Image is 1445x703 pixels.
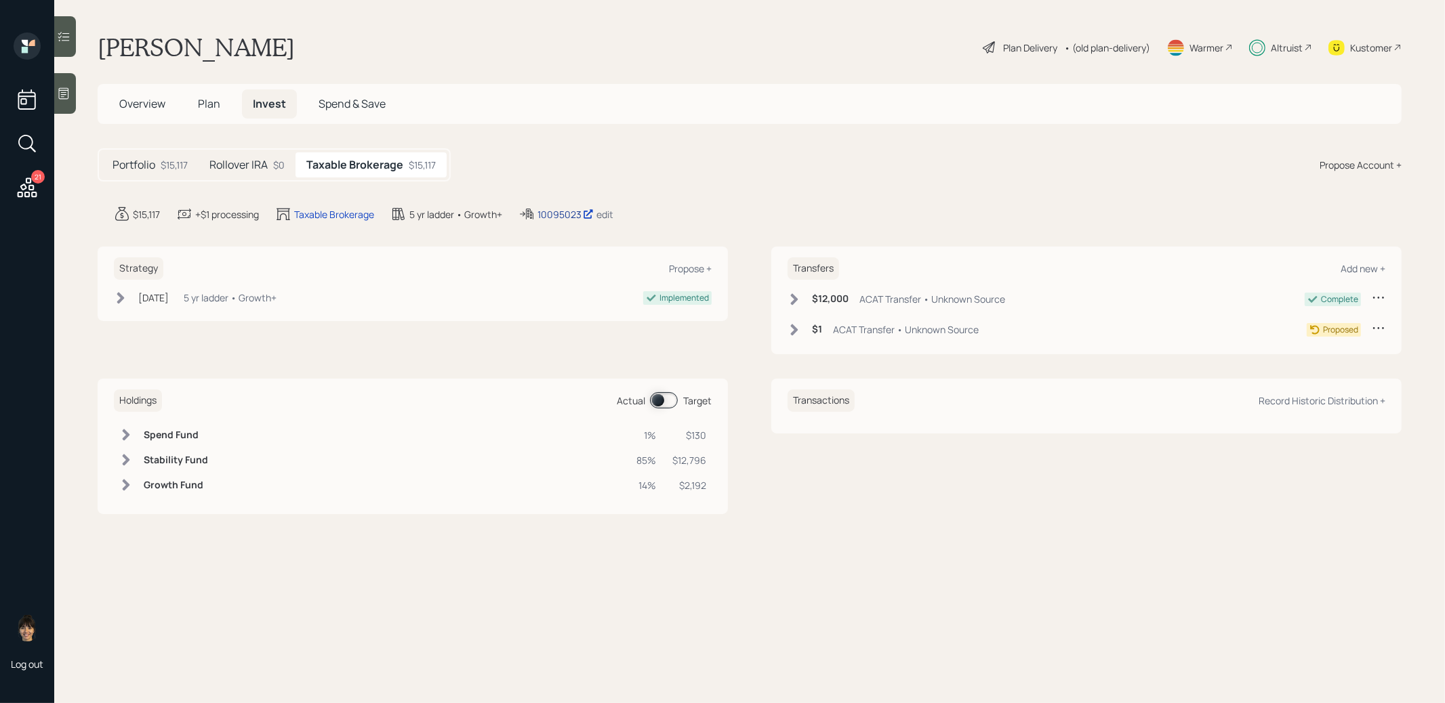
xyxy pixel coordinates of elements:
[409,207,502,221] div: 5 yr ladder • Growth+
[144,429,208,441] h6: Spend Fund
[1003,41,1057,55] div: Plan Delivery
[319,96,386,111] span: Spend & Save
[209,158,268,171] h5: Rollover IRA
[11,658,43,670] div: Log out
[1323,324,1358,336] div: Proposed
[1350,41,1392,55] div: Kustomer
[144,480,208,491] h6: Growth Fund
[636,428,656,442] div: 1%
[409,158,436,172] div: $15,117
[195,207,259,221] div: +$1 processing
[788,389,855,412] h6: Transactions
[1189,41,1223,55] div: Warmer
[659,292,709,304] div: Implemented
[138,291,169,305] div: [DATE]
[672,453,706,467] div: $12,796
[596,208,613,221] div: edit
[833,322,979,337] div: ACAT Transfer • Unknown Source
[1341,262,1385,275] div: Add new +
[672,478,706,492] div: $2,192
[161,158,188,172] div: $15,117
[144,454,208,466] h6: Stability Fund
[636,453,656,467] div: 85%
[537,207,594,221] div: 10095023
[788,257,839,280] h6: Transfers
[617,393,645,408] div: Actual
[14,614,41,641] img: treva-nostdahl-headshot.png
[114,257,163,280] h6: Strategy
[1271,41,1303,55] div: Altruist
[812,293,849,305] h6: $12,000
[1259,394,1385,407] div: Record Historic Distribution +
[1321,293,1358,305] div: Complete
[294,207,374,221] div: Taxable Brokerage
[306,158,403,171] h5: Taxable Brokerage
[683,393,712,408] div: Target
[812,324,822,335] h6: $1
[253,96,286,111] span: Invest
[1320,158,1402,172] div: Propose Account +
[31,170,45,184] div: 21
[184,291,277,305] div: 5 yr ladder • Growth+
[636,478,656,492] div: 14%
[113,158,155,171] h5: Portfolio
[198,96,220,111] span: Plan
[669,262,712,275] div: Propose +
[1064,41,1150,55] div: • (old plan-delivery)
[114,389,162,412] h6: Holdings
[859,292,1005,306] div: ACAT Transfer • Unknown Source
[133,207,160,221] div: $15,117
[672,428,706,442] div: $130
[119,96,165,111] span: Overview
[273,158,285,172] div: $0
[98,33,295,62] h1: [PERSON_NAME]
